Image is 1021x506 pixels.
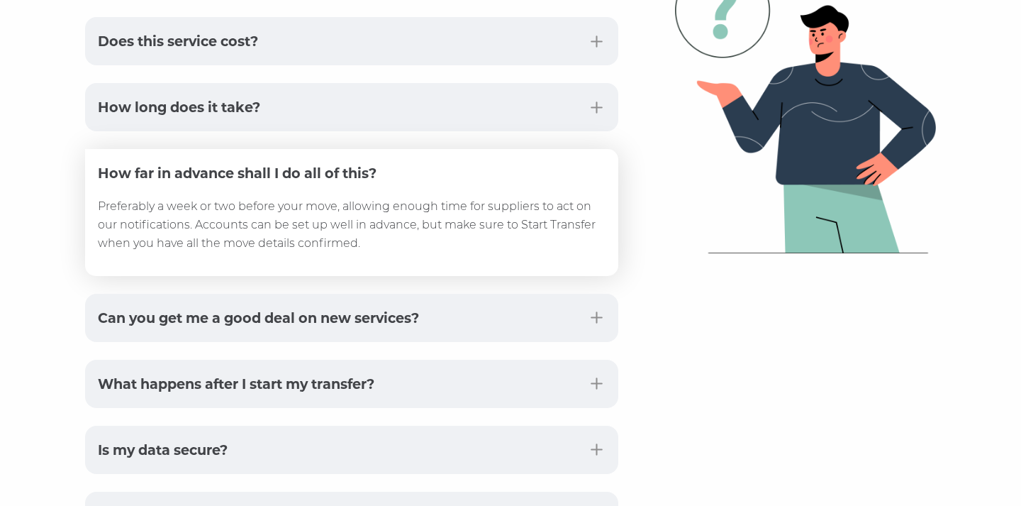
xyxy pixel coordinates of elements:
[85,17,618,65] button: Does this service cost?
[85,294,618,342] button: Can you get me a good deal on new services?
[85,426,618,474] button: Is my data secure?
[85,149,618,197] button: How far in advance shall I do all of this?
[85,83,618,131] button: How long does it take?
[85,360,618,408] button: What happens after I start my transfer?
[98,197,606,253] p: Preferably a week or two before your move, allowing enough time for suppliers to act on our notif...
